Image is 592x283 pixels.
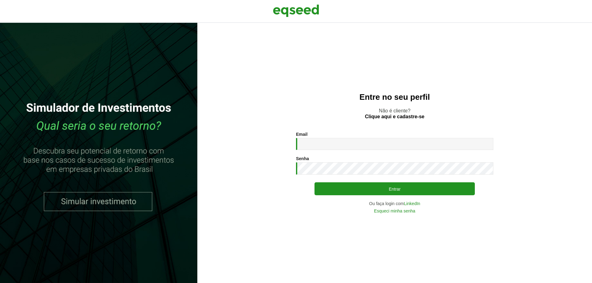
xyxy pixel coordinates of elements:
[273,3,319,18] img: EqSeed Logo
[404,201,420,206] a: LinkedIn
[210,93,580,102] h2: Entre no seu perfil
[296,201,493,206] div: Ou faça login com
[296,156,309,161] label: Senha
[210,108,580,119] p: Não é cliente?
[365,114,425,119] a: Clique aqui e cadastre-se
[314,182,475,195] button: Entrar
[296,132,307,136] label: Email
[374,209,415,213] a: Esqueci minha senha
